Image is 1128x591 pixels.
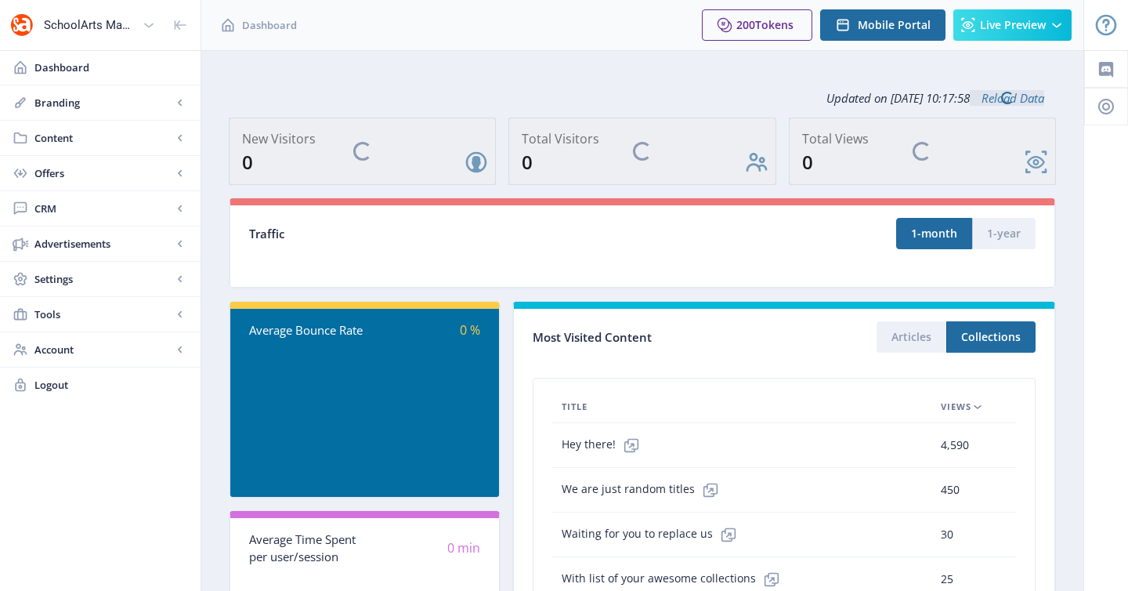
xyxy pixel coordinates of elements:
[34,60,188,75] span: Dashboard
[941,570,953,589] span: 25
[941,397,971,416] span: Views
[562,397,587,416] span: Title
[941,525,953,544] span: 30
[980,19,1046,31] span: Live Preview
[242,17,297,33] span: Dashboard
[249,531,365,566] div: Average Time Spent per user/session
[562,474,726,506] span: We are just random titles
[34,342,172,357] span: Account
[562,430,647,461] span: Hey there!
[877,321,946,353] button: Articles
[34,95,172,111] span: Branding
[34,306,172,322] span: Tools
[820,9,945,41] button: Mobile Portal
[34,165,172,181] span: Offers
[896,218,972,249] button: 1-month
[34,236,172,252] span: Advertisements
[9,13,34,38] img: properties.app_icon.png
[34,271,172,287] span: Settings
[946,321,1036,353] button: Collections
[34,377,188,393] span: Logout
[755,17,794,32] span: Tokens
[229,78,1056,118] div: Updated on [DATE] 10:17:58
[533,325,784,350] div: Most Visited Content
[970,90,1044,106] a: Reload Data
[858,19,931,31] span: Mobile Portal
[562,519,744,550] span: Waiting for you to replace us
[953,9,1072,41] button: Live Preview
[34,130,172,146] span: Content
[365,539,481,557] div: 0 min
[460,321,480,339] span: 0 %
[972,218,1036,249] button: 1-year
[44,8,136,42] div: SchoolArts Magazine
[941,480,960,499] span: 450
[702,9,812,41] button: 200Tokens
[941,436,969,455] span: 4,590
[249,321,365,339] div: Average Bounce Rate
[34,201,172,216] span: CRM
[249,225,642,243] div: Traffic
